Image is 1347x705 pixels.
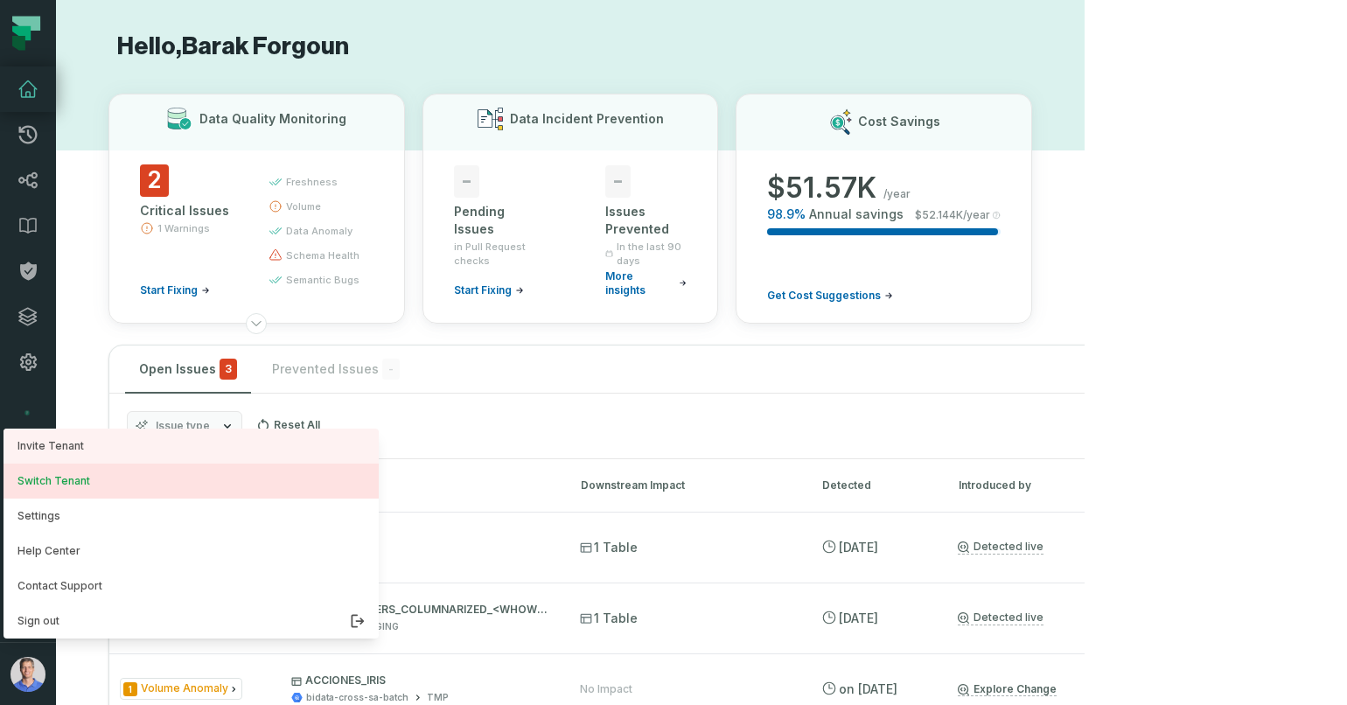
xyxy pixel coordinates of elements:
[605,269,687,297] a: More insights
[858,113,940,130] h3: Cost Savings
[140,164,169,197] span: 2
[291,532,548,546] p: ORDERS
[839,540,878,555] relative-time: Sep 25, 2025, 5:13 PM GMT+3
[249,411,327,439] button: Reset All
[883,187,911,201] span: /year
[767,289,881,303] span: Get Cost Suggestions
[140,283,198,297] span: Start Fixing
[19,405,35,421] div: Tooltip anchor
[108,31,1032,62] h1: Hello, Barak Forgoun
[220,359,237,380] span: critical issues and errors combined
[127,411,242,441] button: Issue type
[291,603,548,617] p: STG_BT_ORDERS_COLUMNARIZED_<WHOWNER_TBL_SCHEMA>
[306,691,408,704] div: bidata-cross-sa-batch
[454,165,479,198] span: -
[286,175,338,189] span: freshness
[120,678,242,700] span: Issue Type
[617,240,687,268] span: In the last 90 days
[959,478,1116,493] div: Introduced by
[736,94,1032,324] button: Cost Savings$51.57K/year98.9%Annual savings$52.144K/yearGet Cost Suggestions
[822,478,927,493] div: Detected
[958,540,1043,555] a: Detected live
[3,569,379,604] a: Contact Support
[767,171,876,206] span: $ 51.57K
[510,110,664,128] h3: Data Incident Prevention
[3,464,379,499] button: Switch Tenant
[286,224,352,238] span: data anomaly
[809,206,904,223] span: Annual savings
[767,289,893,303] a: Get Cost Suggestions
[767,206,806,223] span: 98.9 %
[454,240,535,268] span: in Pull Request checks
[3,534,379,569] a: Help Center
[3,429,379,464] a: Invite Tenant
[10,657,45,692] img: avatar of Barak Forgoun
[580,610,638,627] span: 1 Table
[291,674,548,688] p: ACCIONES_IRIS
[125,346,251,393] button: Open Issues
[605,269,675,297] span: More insights
[123,682,137,696] span: Severity
[454,283,524,297] a: Start Fixing
[580,539,638,556] span: 1 Table
[156,419,210,433] span: Issue type
[915,208,990,222] span: $ 52.144K /year
[581,478,791,493] div: Downstream Impact
[157,221,210,235] span: 1 Warnings
[958,611,1043,625] a: Detected live
[140,283,210,297] a: Start Fixing
[958,682,1057,696] a: Explore Change
[427,691,449,704] div: TMP
[839,611,878,625] relative-time: Sep 25, 2025, 5:13 PM GMT+3
[605,203,687,238] div: Issues Prevented
[3,429,379,639] div: avatar of Barak Forgoun
[3,499,379,534] button: Settings
[108,94,405,324] button: Data Quality Monitoring2Critical Issues1 WarningsStart Fixingfreshnessvolumedata anomalyschema he...
[3,604,379,639] button: Sign out
[839,681,897,696] relative-time: Aug 24, 2025, 5:26 AM GMT+3
[199,110,346,128] h3: Data Quality Monitoring
[140,202,237,220] div: Critical Issues
[286,199,321,213] span: volume
[605,165,631,198] span: -
[580,682,632,696] div: No Impact
[454,283,512,297] span: Start Fixing
[286,273,359,287] span: semantic bugs
[286,248,359,262] span: schema health
[454,203,535,238] div: Pending Issues
[422,94,719,324] button: Data Incident Prevention-Pending Issuesin Pull Request checksStart Fixing-Issues PreventedIn the ...
[421,362,1186,377] div: Show Muted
